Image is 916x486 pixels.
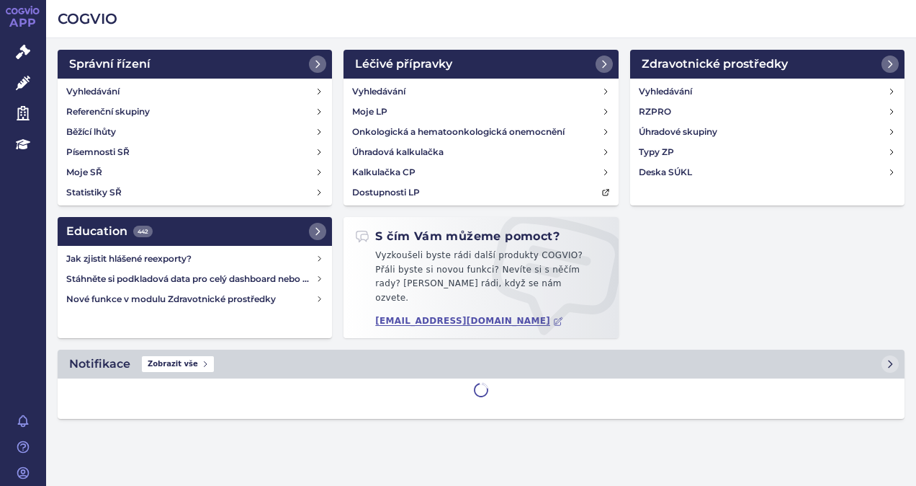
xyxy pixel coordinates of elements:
[66,125,116,139] h4: Běžící lhůty
[58,217,332,246] a: Education442
[66,165,102,180] h4: Moje SŘ
[633,102,902,122] a: RZPRO
[355,56,452,73] h2: Léčivé přípravky
[343,50,618,79] a: Léčivé přípravky
[346,142,615,162] a: Úhradová kalkulačka
[633,142,902,162] a: Typy ZP
[346,81,615,102] a: Vyhledávání
[66,84,120,99] h4: Vyhledávání
[352,185,420,200] h4: Dostupnosti LP
[346,102,615,122] a: Moje LP
[60,142,329,162] a: Písemnosti SŘ
[352,125,565,139] h4: Onkologická a hematoonkologická onemocnění
[60,122,329,142] a: Běžící lhůty
[60,269,329,289] a: Stáhněte si podkladová data pro celý dashboard nebo obrázek grafu v COGVIO App modulu Analytics
[639,145,674,159] h4: Typy ZP
[66,252,315,266] h4: Jak zjistit hlášené reexporty?
[60,81,329,102] a: Vyhledávání
[630,50,904,79] a: Zdravotnické prostředky
[60,249,329,269] a: Jak zjistit hlášené reexporty?
[352,145,444,159] h4: Úhradová kalkulačka
[66,292,315,306] h4: Nové funkce v modulu Zdravotnické prostředky
[352,165,416,180] h4: Kalkulačka CP
[66,223,153,240] h2: Education
[60,162,329,182] a: Moje SŘ
[133,226,153,237] span: 442
[633,162,902,182] a: Deska SÚKL
[633,122,902,142] a: Úhradové skupiny
[69,56,151,73] h2: Správní řízení
[375,316,563,327] a: [EMAIL_ADDRESS][DOMAIN_NAME]
[69,355,130,373] h2: Notifikace
[639,165,692,180] h4: Deska SÚKL
[642,56,788,73] h2: Zdravotnické prostředky
[58,9,904,29] h2: COGVIO
[66,145,130,159] h4: Písemnosti SŘ
[355,229,560,244] h2: S čím Vám můžeme pomoct?
[352,84,405,99] h4: Vyhledávání
[60,182,329,203] a: Statistiky SŘ
[346,122,615,142] a: Onkologická a hematoonkologická onemocnění
[639,125,717,139] h4: Úhradové skupiny
[346,182,615,203] a: Dostupnosti LP
[639,105,671,119] h4: RZPRO
[66,105,150,119] h4: Referenční skupiny
[60,102,329,122] a: Referenční skupiny
[60,289,329,309] a: Nové funkce v modulu Zdravotnické prostředky
[142,356,214,372] span: Zobrazit vše
[352,105,387,119] h4: Moje LP
[66,272,315,286] h4: Stáhněte si podkladová data pro celý dashboard nebo obrázek grafu v COGVIO App modulu Analytics
[66,185,122,200] h4: Statistiky SŘ
[58,350,904,379] a: NotifikaceZobrazit vše
[355,249,606,311] p: Vyzkoušeli byste rádi další produkty COGVIO? Přáli byste si novou funkci? Nevíte si s něčím rady?...
[58,50,332,79] a: Správní řízení
[346,162,615,182] a: Kalkulačka CP
[633,81,902,102] a: Vyhledávání
[639,84,692,99] h4: Vyhledávání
